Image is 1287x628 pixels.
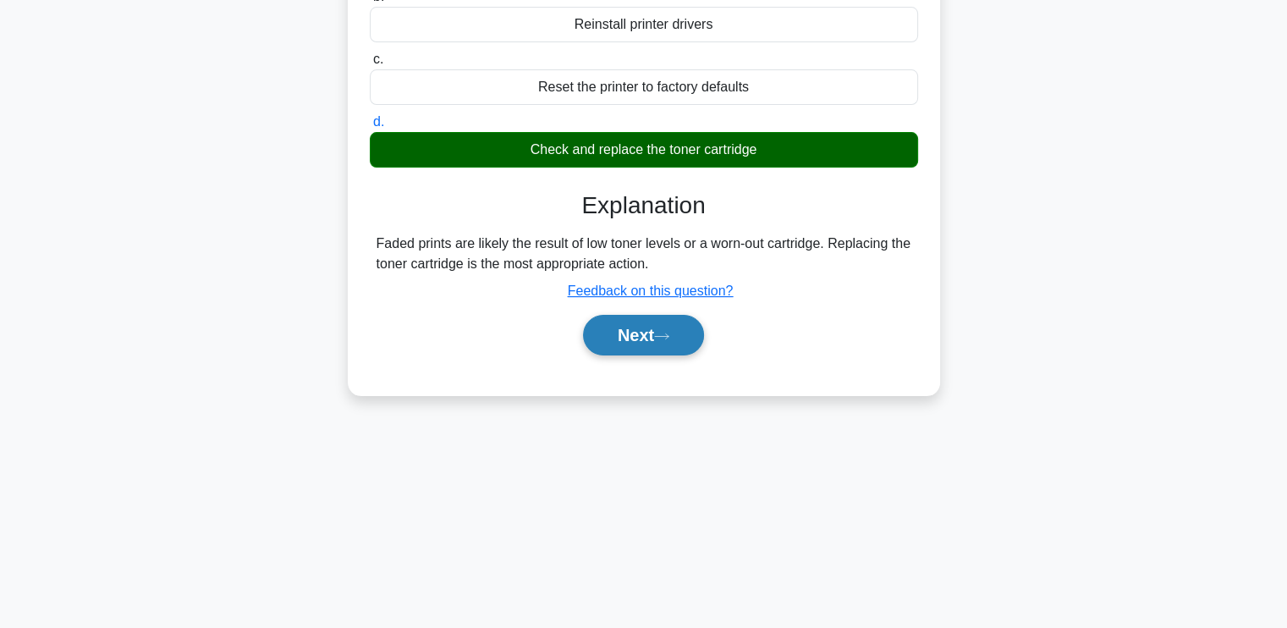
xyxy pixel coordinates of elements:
div: Check and replace the toner cartridge [370,132,918,168]
h3: Explanation [380,191,908,220]
span: d. [373,114,384,129]
div: Reset the printer to factory defaults [370,69,918,105]
button: Next [583,315,704,355]
span: c. [373,52,383,66]
div: Reinstall printer drivers [370,7,918,42]
div: Faded prints are likely the result of low toner levels or a worn-out cartridge. Replacing the ton... [377,234,911,274]
a: Feedback on this question? [568,284,734,298]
